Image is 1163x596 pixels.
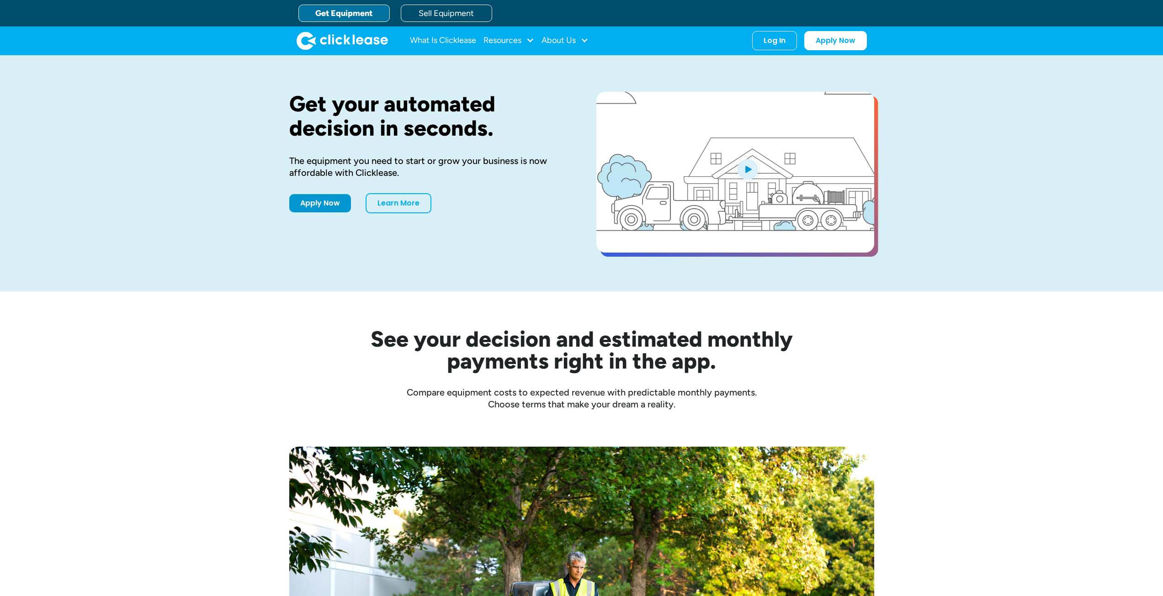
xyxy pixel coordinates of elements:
[410,32,476,50] a: What Is Clicklease
[542,32,589,50] div: About Us
[804,31,867,50] a: Apply Now
[764,36,786,45] div: Log In
[483,32,534,50] div: Resources
[289,194,351,212] a: Apply Now
[596,92,874,253] a: open lightbox
[366,193,431,213] a: Learn More
[289,386,874,410] div: Compare equipment costs to expected revenue with predictable monthly payments. Choose terms that ...
[297,32,388,50] img: Clicklease logo
[326,328,838,372] h2: See your decision and estimated monthly payments right in the app.
[297,32,388,50] a: home
[401,5,492,22] a: Sell Equipment
[735,156,760,182] img: Blue play button logo on a light blue circular background
[289,92,567,140] h1: Get your automated decision in seconds.
[289,155,567,179] div: The equipment you need to start or grow your business is now affordable with Clicklease.
[298,5,390,22] a: Get Equipment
